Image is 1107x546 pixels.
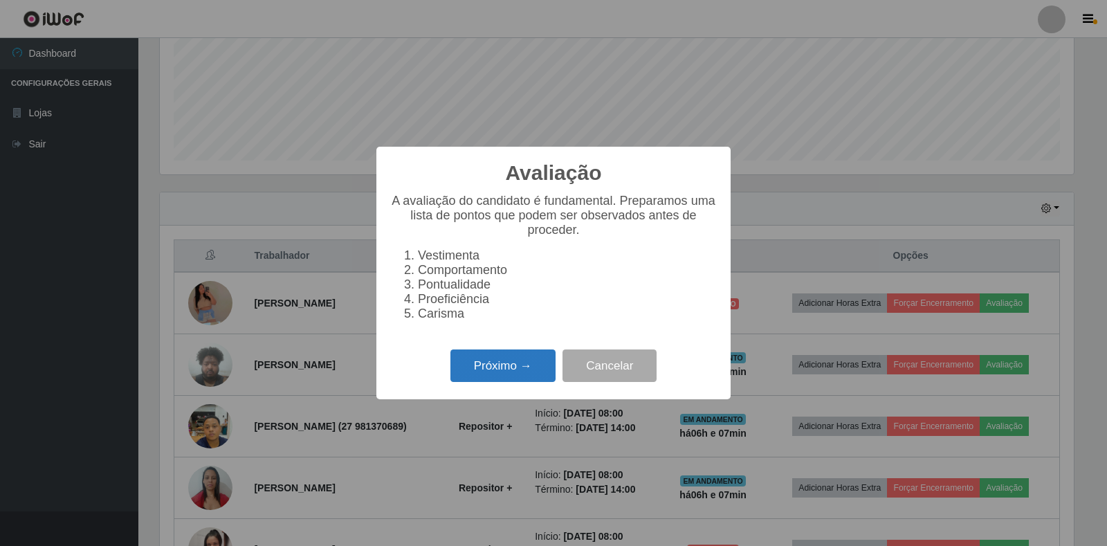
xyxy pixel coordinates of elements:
[562,349,657,382] button: Cancelar
[390,194,717,237] p: A avaliação do candidato é fundamental. Preparamos uma lista de pontos que podem ser observados a...
[418,307,717,321] li: Carisma
[450,349,556,382] button: Próximo →
[418,277,717,292] li: Pontualidade
[418,248,717,263] li: Vestimenta
[418,263,717,277] li: Comportamento
[506,161,602,185] h2: Avaliação
[418,292,717,307] li: Proeficiência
